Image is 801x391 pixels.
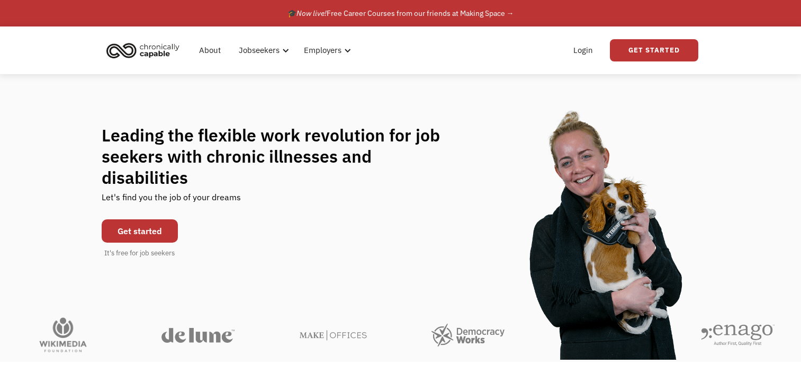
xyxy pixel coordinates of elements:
[287,7,514,20] div: 🎓 Free Career Courses from our friends at Making Space →
[298,33,354,67] div: Employers
[193,33,227,67] a: About
[102,188,241,214] div: Let's find you the job of your dreams
[102,125,461,188] h1: Leading the flexible work revolution for job seekers with chronic illnesses and disabilities
[103,39,183,62] img: Chronically Capable logo
[102,219,178,243] a: Get started
[296,8,327,18] em: Now live!
[567,33,599,67] a: Login
[103,39,187,62] a: home
[232,33,292,67] div: Jobseekers
[239,44,280,57] div: Jobseekers
[104,248,175,259] div: It's free for job seekers
[610,39,698,61] a: Get Started
[304,44,341,57] div: Employers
